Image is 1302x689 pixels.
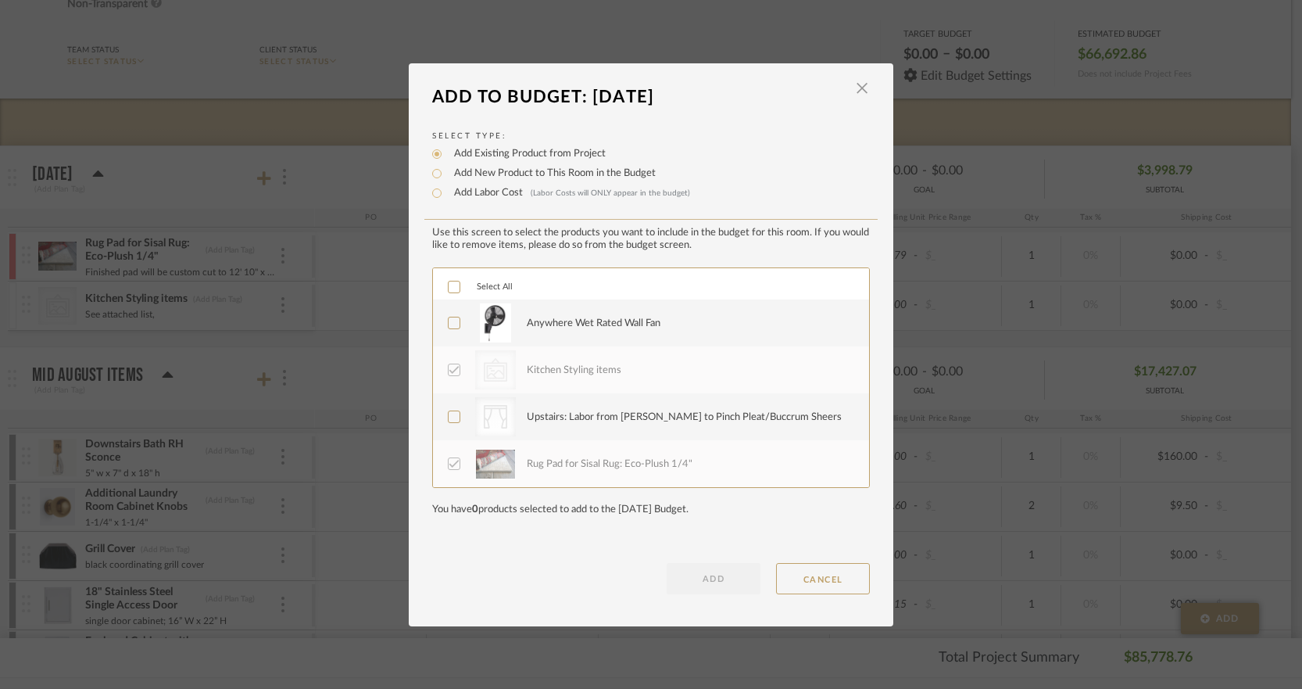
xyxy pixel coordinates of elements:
[480,303,511,343] img: 641e0a4c-8968-4523-874a-d4e168860b2c_50x50.jpg
[472,504,478,515] span: 0
[477,282,513,291] span: Select All
[531,189,690,197] span: (Labor Costs will ONLY appear in the budget)
[432,80,846,114] div: Add To Budget: [DATE]
[776,563,870,594] button: CANCEL
[475,449,516,480] img: 7d88c808-de5f-4c55-bcf6-7599352c1156_50x50.jpg
[527,363,621,379] div: Kitchen Styling items
[527,316,660,332] div: Anywhere Wet Rated Wall Fan
[667,563,760,594] button: ADD
[432,131,870,142] label: Select Type:
[432,227,870,252] div: Use this screen to select the products you want to include in the budget for this room. If you wo...
[527,457,692,472] div: Rug Pad for Sisal Rug: Eco-Plush 1/4"
[846,80,878,97] button: Close
[446,185,690,201] label: Add Labor Cost
[446,166,656,181] label: Add New Product to This Room in the Budget
[527,410,842,425] div: Upstairs: Labor from [PERSON_NAME] to Pinch Pleat/Buccrum Sheers
[446,146,606,162] label: Add Existing Product from Project
[432,504,870,516] div: You have products selected to add to the [DATE] Budget.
